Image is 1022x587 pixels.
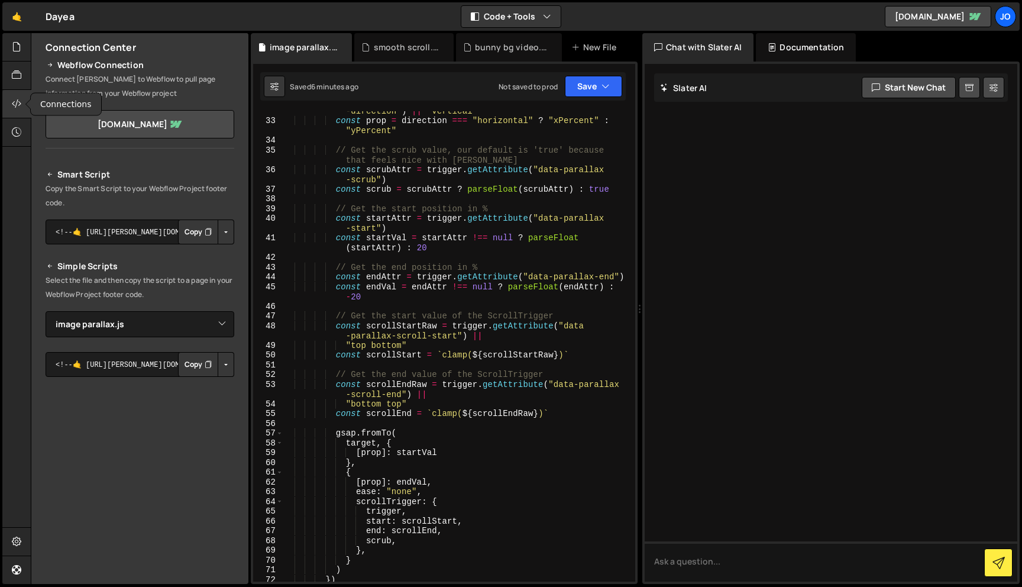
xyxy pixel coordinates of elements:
[253,116,283,136] div: 33
[311,82,358,92] div: 6 minutes ago
[253,272,283,282] div: 44
[2,2,31,31] a: 🤙
[178,352,234,377] div: Button group with nested dropdown
[46,110,234,138] a: [DOMAIN_NAME]
[253,536,283,546] div: 68
[46,72,234,101] p: Connect [PERSON_NAME] to Webflow to pull page information from your Webflow project
[270,41,338,53] div: image parallax.js
[46,259,234,273] h2: Simple Scripts
[253,575,283,585] div: 72
[253,546,283,556] div: 69
[46,273,234,302] p: Select the file and then copy the script to a page in your Webflow Project footer code.
[253,214,283,233] div: 40
[253,321,283,341] div: 48
[475,41,548,53] div: bunny bg video.js
[46,396,235,503] iframe: YouTube video player
[571,41,621,53] div: New File
[178,220,234,244] div: Button group with nested dropdown
[253,448,283,458] div: 59
[46,182,234,210] p: Copy the Smart Script to your Webflow Project footer code.
[253,478,283,488] div: 62
[253,487,283,497] div: 63
[461,6,561,27] button: Code + Tools
[660,82,707,93] h2: Slater AI
[253,565,283,575] div: 71
[46,41,136,54] h2: Connection Center
[253,341,283,351] div: 49
[253,438,283,449] div: 58
[178,352,218,377] button: Copy
[253,194,283,204] div: 38
[642,33,753,62] div: Chat with Slater AI
[253,233,283,253] div: 41
[253,165,283,185] div: 36
[253,204,283,214] div: 39
[862,77,956,98] button: Start new chat
[253,507,283,517] div: 65
[253,136,283,146] div: 34
[178,220,218,244] button: Copy
[565,76,622,97] button: Save
[253,185,283,195] div: 37
[995,6,1016,27] a: Jo
[46,220,234,244] textarea: <!--🤙 [URL][PERSON_NAME][DOMAIN_NAME]> <script>document.addEventListener("DOMContentLoaded", func...
[253,282,283,302] div: 45
[31,93,101,115] div: Connections
[499,82,558,92] div: Not saved to prod
[46,9,75,24] div: Dayea
[253,263,283,273] div: 43
[253,399,283,409] div: 54
[253,370,283,380] div: 52
[253,428,283,438] div: 57
[253,497,283,507] div: 64
[46,167,234,182] h2: Smart Script
[290,82,358,92] div: Saved
[253,253,283,263] div: 42
[253,517,283,527] div: 66
[253,311,283,321] div: 47
[253,467,283,478] div: 61
[374,41,439,53] div: smooth scroll.js
[253,360,283,370] div: 51
[253,458,283,468] div: 60
[885,6,991,27] a: [DOMAIN_NAME]
[253,146,283,165] div: 35
[46,352,234,377] textarea: <!--🤙 [URL][PERSON_NAME][DOMAIN_NAME]> <script>document.addEventListener("DOMContentLoaded", func...
[46,58,234,72] h2: Webflow Connection
[253,302,283,312] div: 46
[253,556,283,566] div: 70
[253,526,283,536] div: 67
[253,350,283,360] div: 50
[253,380,283,399] div: 53
[756,33,856,62] div: Documentation
[253,419,283,429] div: 56
[253,409,283,419] div: 55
